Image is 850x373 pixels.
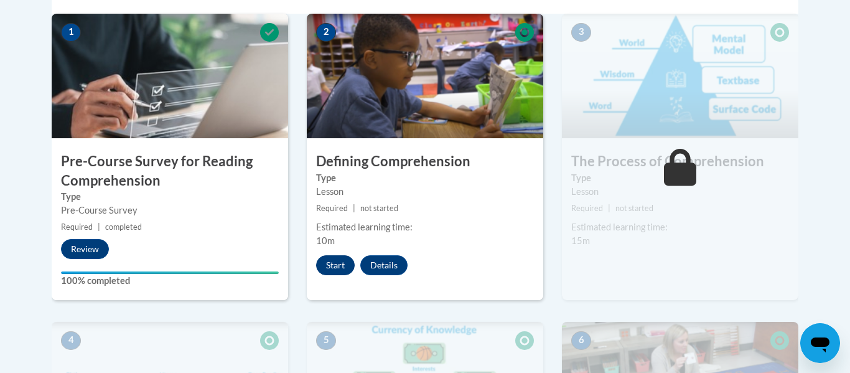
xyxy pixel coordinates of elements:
div: Your progress [61,271,279,274]
span: 1 [61,23,81,42]
img: Course Image [307,14,543,138]
h3: Defining Comprehension [307,152,543,171]
div: Estimated learning time: [571,220,789,234]
span: completed [105,222,142,232]
span: 2 [316,23,336,42]
span: Required [61,222,93,232]
span: 6 [571,331,591,350]
button: Review [61,239,109,259]
label: Type [61,190,279,204]
span: not started [615,204,653,213]
span: | [98,222,100,232]
h3: Pre-Course Survey for Reading Comprehension [52,152,288,191]
button: Start [316,255,355,275]
label: Type [316,171,534,185]
label: 100% completed [61,274,279,288]
label: Type [571,171,789,185]
span: | [353,204,355,213]
img: Course Image [52,14,288,138]
span: 10m [316,235,335,246]
div: Lesson [571,185,789,199]
span: 4 [61,331,81,350]
span: not started [360,204,398,213]
span: | [608,204,610,213]
span: 5 [316,331,336,350]
div: Pre-Course Survey [61,204,279,217]
span: 3 [571,23,591,42]
h3: The Process of Comprehension [562,152,798,171]
span: Required [571,204,603,213]
div: Estimated learning time: [316,220,534,234]
div: Lesson [316,185,534,199]
iframe: Button to launch messaging window [800,323,840,363]
span: 15m [571,235,590,246]
button: Details [360,255,408,275]
img: Course Image [562,14,798,138]
span: Required [316,204,348,213]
